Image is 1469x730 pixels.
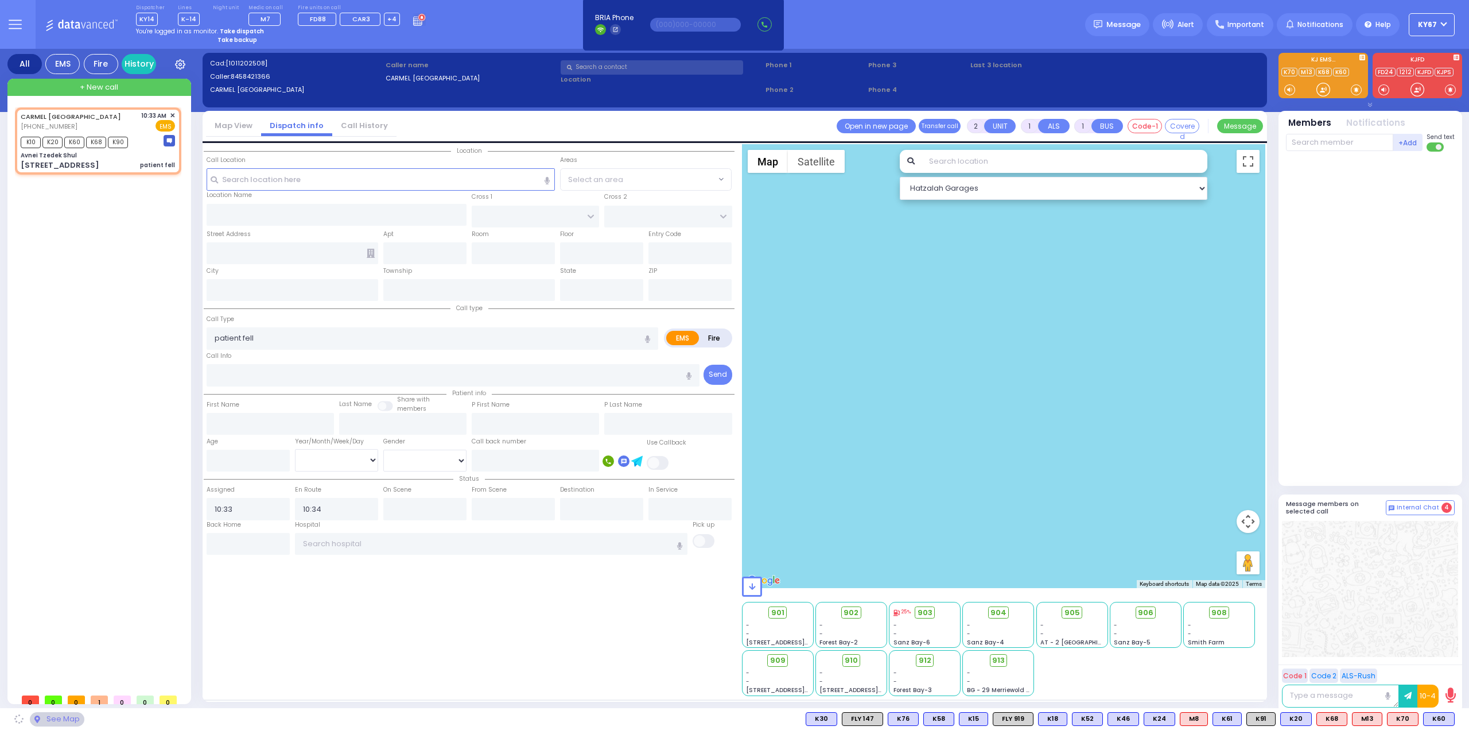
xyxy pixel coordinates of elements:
label: Pick up [693,520,714,530]
span: [STREET_ADDRESS][PERSON_NAME] [819,686,928,694]
span: 0 [45,696,62,704]
button: ALS [1038,119,1070,133]
span: - [967,677,970,686]
span: - [1188,629,1191,638]
span: Other building occupants [367,249,375,258]
div: FLY 147 [842,712,883,726]
span: - [967,669,970,677]
a: Dispatch info [261,120,332,131]
span: 8458421366 [231,72,270,81]
label: Hospital [295,520,320,530]
strong: Take dispatch [220,27,264,36]
span: [1011202508] [226,59,267,68]
div: M8 [1180,712,1208,726]
label: Assigned [207,485,235,495]
a: K70 [1281,68,1297,76]
span: Patient info [446,389,492,397]
span: Forest Bay-2 [819,638,858,647]
span: 0 [137,696,154,704]
div: ALS [1387,712,1419,726]
span: - [1188,621,1191,629]
img: comment-alt.png [1389,505,1394,511]
span: 0 [68,696,85,704]
span: - [1114,629,1117,638]
span: Sanz Bay-6 [893,638,930,647]
div: K76 [888,712,919,726]
span: Important [1227,20,1264,30]
strong: Take backup [217,36,257,44]
img: message-box.svg [164,135,175,146]
span: Phone 3 [868,60,967,70]
span: - [746,621,749,629]
span: K60 [64,137,84,148]
input: Search location [922,150,1208,173]
div: K60 [1423,712,1455,726]
span: - [893,621,897,629]
label: Dispatcher [136,5,165,11]
input: (000)000-00000 [650,18,741,32]
div: EMS [45,54,80,74]
label: City [207,266,219,276]
span: - [746,629,749,638]
label: In Service [648,485,678,495]
label: Room [472,230,489,239]
span: Location [451,146,488,155]
span: - [893,669,897,677]
span: 1 [91,696,108,704]
span: 0 [22,696,39,704]
span: Help [1375,20,1391,30]
label: CARMEL [GEOGRAPHIC_DATA] [210,85,382,95]
span: 901 [771,607,784,619]
button: Message [1217,119,1263,133]
button: Members [1288,117,1331,130]
div: K46 [1107,712,1139,726]
label: Last 3 location [970,60,1115,70]
span: BG - 29 Merriewold S. [967,686,1031,694]
span: Message [1106,19,1141,30]
button: +Add [1393,134,1423,151]
span: K10 [21,137,41,148]
span: - [819,629,823,638]
span: CAR3 [352,14,370,24]
span: 910 [845,655,858,666]
label: Call Info [207,352,231,361]
div: Avnei Tzedek Shul [21,151,77,160]
label: ZIP [648,266,657,276]
h5: Message members on selected call [1286,500,1386,515]
span: [STREET_ADDRESS][PERSON_NAME] [746,686,854,694]
label: EMS [666,331,699,345]
label: Destination [560,485,594,495]
button: Code-1 [1128,119,1162,133]
img: message.svg [1094,20,1102,29]
label: Cad: [210,59,382,68]
span: Sanz Bay-5 [1114,638,1151,647]
div: ALS KJ [1180,712,1208,726]
span: Send text [1427,133,1455,141]
button: Code 1 [1282,669,1308,683]
div: Fire [84,54,118,74]
div: K18 [1038,712,1067,726]
span: K-14 [178,13,200,26]
input: Search hospital [295,533,688,555]
span: - [1040,629,1044,638]
label: Last Name [339,400,372,409]
span: Smith Farm [1188,638,1225,647]
span: - [967,621,970,629]
div: FLY 919 [993,712,1033,726]
div: BLS [1423,712,1455,726]
span: - [819,621,823,629]
label: P Last Name [604,400,642,410]
label: On Scene [383,485,411,495]
label: State [560,266,576,276]
span: 0 [160,696,177,704]
span: 913 [992,655,1005,666]
span: You're logged in as monitor. [136,27,218,36]
a: K60 [1333,68,1349,76]
div: BLS [959,712,988,726]
img: Logo [45,17,122,32]
span: 4 [1441,503,1452,513]
span: members [397,404,426,413]
div: BLS [923,712,954,726]
label: Floor [560,230,574,239]
span: M7 [261,14,270,24]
